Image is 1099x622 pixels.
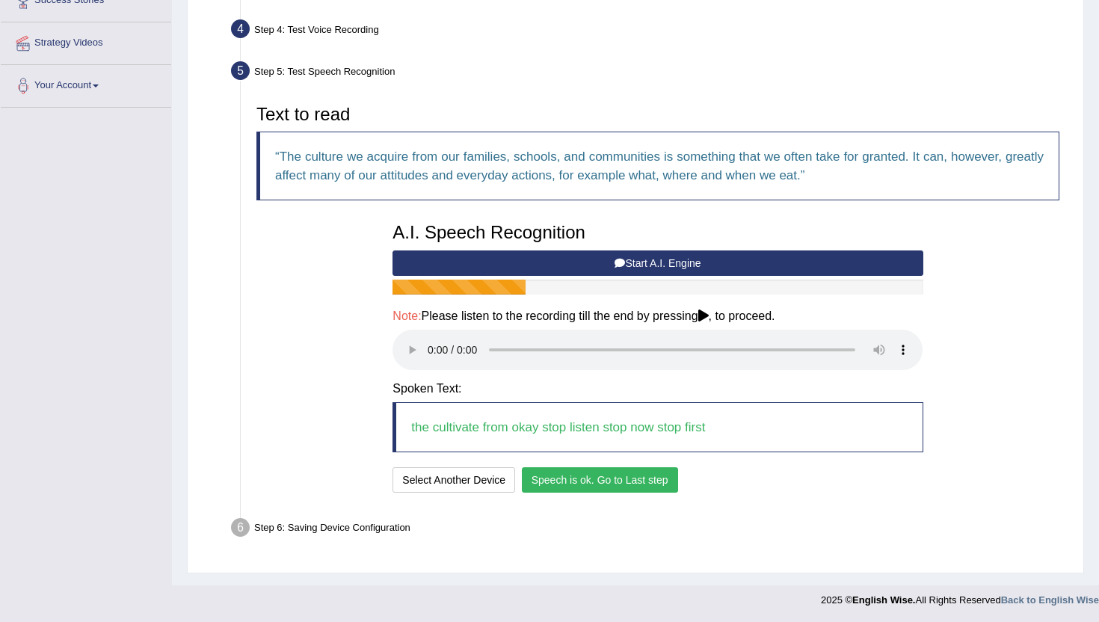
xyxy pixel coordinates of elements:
[392,223,923,242] h3: A.I. Speech Recognition
[392,467,515,493] button: Select Another Device
[392,310,421,322] span: Note:
[392,310,923,323] h4: Please listen to the recording till the end by pressing , to proceed.
[1001,594,1099,606] a: Back to English Wise
[224,57,1077,90] div: Step 5: Test Speech Recognition
[256,105,1059,124] h3: Text to read
[392,402,923,452] blockquote: the cultivate from okay stop listen stop now stop first
[275,150,1044,182] q: The culture we acquire from our families, schools, and communities is something that we often tak...
[392,382,923,395] h4: Spoken Text:
[224,514,1077,546] div: Step 6: Saving Device Configuration
[821,585,1099,607] div: 2025 © All Rights Reserved
[1,65,171,102] a: Your Account
[852,594,915,606] strong: English Wise.
[392,250,923,276] button: Start A.I. Engine
[1,22,171,60] a: Strategy Videos
[522,467,678,493] button: Speech is ok. Go to Last step
[224,15,1077,48] div: Step 4: Test Voice Recording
